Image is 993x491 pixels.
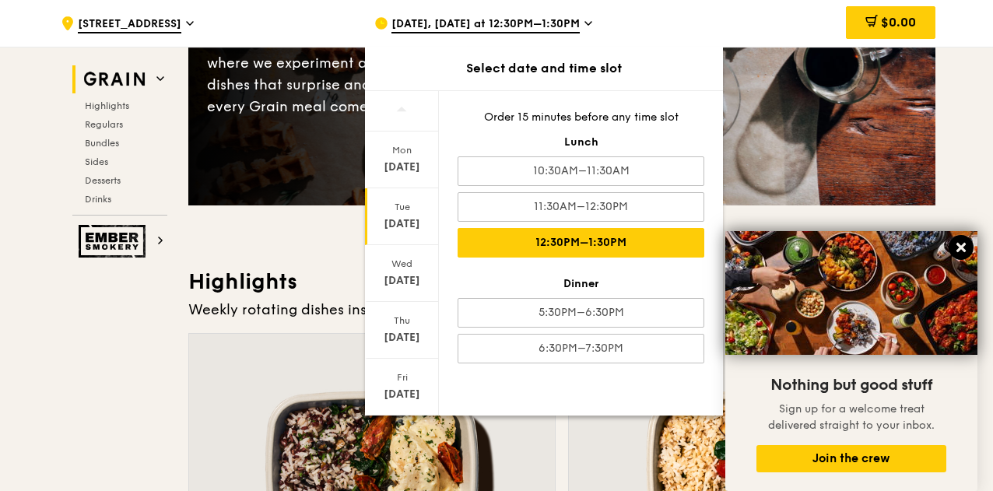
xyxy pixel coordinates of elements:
[367,330,437,345] div: [DATE]
[78,16,181,33] span: [STREET_ADDRESS]
[949,235,974,260] button: Close
[85,194,111,205] span: Drinks
[458,110,704,125] div: Order 15 minutes before any time slot
[367,314,437,327] div: Thu
[85,156,108,167] span: Sides
[85,100,129,111] span: Highlights
[367,144,437,156] div: Mon
[458,156,704,186] div: 10:30AM–11:30AM
[458,276,704,292] div: Dinner
[770,376,932,395] span: Nothing but good stuff
[79,225,150,258] img: Ember Smokery web logo
[85,138,119,149] span: Bundles
[391,16,580,33] span: [DATE], [DATE] at 12:30PM–1:30PM
[367,273,437,289] div: [DATE]
[207,9,562,117] div: The Grain that loves to play. With ingredients. Flavours. Food. The kitchen is our happy place, w...
[365,59,723,78] div: Select date and time slot
[367,201,437,213] div: Tue
[367,216,437,232] div: [DATE]
[458,228,704,258] div: 12:30PM–1:30PM
[458,192,704,222] div: 11:30AM–12:30PM
[458,135,704,150] div: Lunch
[725,231,977,355] img: DSC07876-Edit02-Large.jpeg
[367,387,437,402] div: [DATE]
[458,298,704,328] div: 5:30PM–6:30PM
[79,65,150,93] img: Grain web logo
[756,445,946,472] button: Join the crew
[881,15,916,30] span: $0.00
[768,402,935,432] span: Sign up for a welcome treat delivered straight to your inbox.
[85,119,123,130] span: Regulars
[85,175,121,186] span: Desserts
[367,258,437,270] div: Wed
[188,299,935,321] div: Weekly rotating dishes inspired by flavours from around the world.
[367,371,437,384] div: Fri
[458,334,704,363] div: 6:30PM–7:30PM
[367,160,437,175] div: [DATE]
[188,268,935,296] h3: Highlights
